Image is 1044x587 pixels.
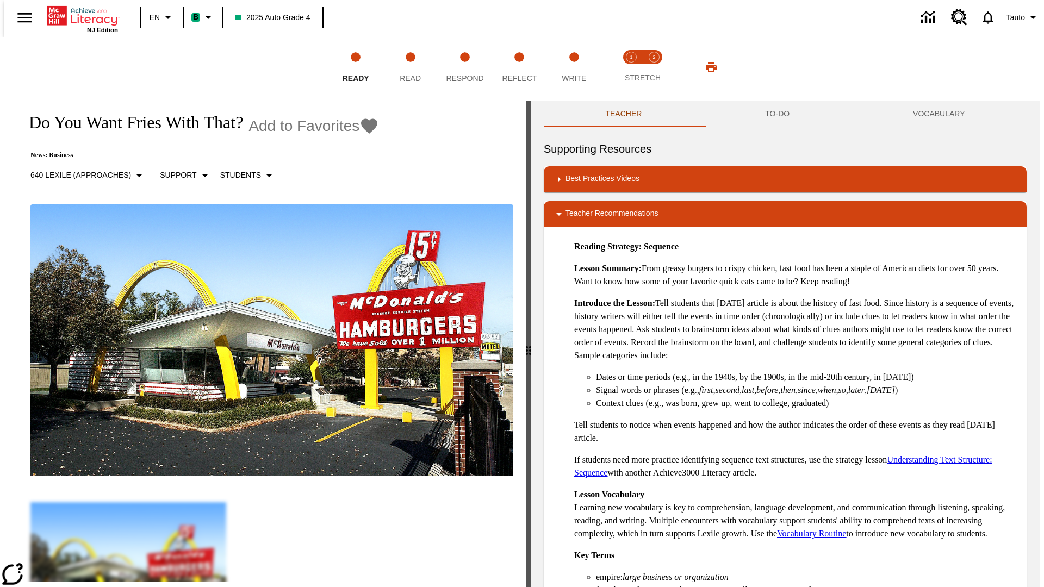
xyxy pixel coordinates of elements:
[596,384,1018,397] li: Signal words or phrases (e.g., , , , , , , , , , )
[574,298,655,308] strong: Introduce the Lesson:
[4,101,526,582] div: reading
[562,74,586,83] span: Write
[87,27,118,33] span: NJ Edition
[160,170,196,181] p: Support
[596,371,1018,384] li: Dates or time periods (e.g., in the 1940s, by the 1900s, in the mid-20th century, in [DATE])
[531,101,1040,587] div: activity
[1002,8,1044,27] button: Profile/Settings
[616,37,647,97] button: Stretch Read step 1 of 2
[544,201,1027,227] div: Teacher Recommendations
[704,101,852,127] button: TO-DO
[1006,12,1025,23] span: Tauto
[220,170,261,181] p: Students
[867,385,895,395] em: [DATE]
[652,54,655,60] text: 2
[26,166,150,185] button: Select Lexile, 640 Lexile (Approaches)
[623,572,729,582] em: large business or organization
[944,3,974,32] a: Resource Center, Will open in new tab
[544,101,704,127] button: Teacher
[248,116,379,135] button: Add to Favorites - Do You Want Fries With That?
[574,264,642,273] strong: Lesson Summary:
[400,74,421,83] span: Read
[644,242,679,251] strong: Sequence
[47,4,118,33] div: Home
[574,551,614,560] strong: Key Terms
[544,140,1027,158] h6: Supporting Resources
[574,488,1018,540] p: Learning new vocabulary is key to comprehension, language development, and communication through ...
[742,385,754,395] em: last
[574,297,1018,362] p: Tell students that [DATE] article is about the history of fast food. Since history is a sequence ...
[915,3,944,33] a: Data Center
[630,54,632,60] text: 1
[17,151,379,159] p: News: Business
[574,453,1018,479] p: If students need more practice identifying sequence text structures, use the strategy lesson with...
[248,117,359,135] span: Add to Favorites
[638,37,670,97] button: Stretch Respond step 2 of 2
[596,397,1018,410] li: Context clues (e.g., was born, grew up, went to college, graduated)
[716,385,739,395] em: second
[324,37,387,97] button: Ready step 1 of 5
[625,73,661,82] span: STRETCH
[848,385,865,395] em: later
[565,208,658,221] p: Teacher Recommendations
[9,2,41,34] button: Open side menu
[145,8,179,27] button: Language: EN, Select a language
[544,101,1027,127] div: Instructional Panel Tabs
[193,10,198,24] span: B
[818,385,836,395] em: when
[798,385,816,395] em: since
[343,74,369,83] span: Ready
[30,204,513,476] img: One of the first McDonald's stores, with the iconic red sign and golden arches.
[187,8,219,27] button: Boost Class color is mint green. Change class color
[446,74,483,83] span: Respond
[756,385,778,395] em: before
[699,385,713,395] em: first
[378,37,442,97] button: Read step 2 of 5
[574,490,644,499] strong: Lesson Vocabulary
[574,242,642,251] strong: Reading Strategy:
[544,166,1027,192] div: Best Practices Videos
[216,166,280,185] button: Select Student
[150,12,160,23] span: EN
[30,170,131,181] p: 640 Lexile (Approaches)
[235,12,310,23] span: 2025 Auto Grade 4
[574,262,1018,288] p: From greasy burgers to crispy chicken, fast food has been a staple of American diets for over 50 ...
[838,385,846,395] em: so
[543,37,606,97] button: Write step 5 of 5
[974,3,1002,32] a: Notifications
[596,571,1018,584] li: empire:
[565,173,639,186] p: Best Practices Videos
[574,455,992,477] a: Understanding Text Structure: Sequence
[17,113,243,133] h1: Do You Want Fries With That?
[694,57,729,77] button: Print
[433,37,496,97] button: Respond step 3 of 5
[777,529,846,538] a: Vocabulary Routine
[780,385,796,395] em: then
[574,419,1018,445] p: Tell students to notice when events happened and how the author indicates the order of these even...
[502,74,537,83] span: Reflect
[852,101,1027,127] button: VOCABULARY
[156,166,215,185] button: Scaffolds, Support
[488,37,551,97] button: Reflect step 4 of 5
[526,101,531,587] div: Press Enter or Spacebar and then press right and left arrow keys to move the slider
